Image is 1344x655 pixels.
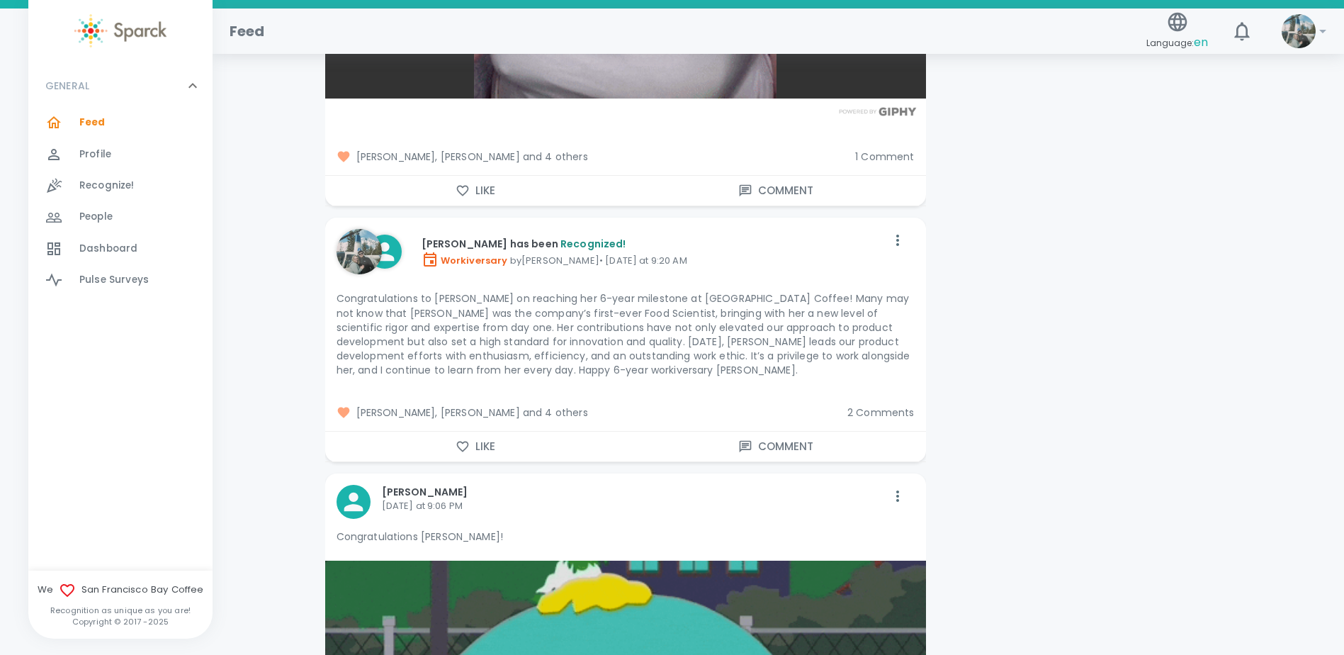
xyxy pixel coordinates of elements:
img: Picture of Katie Burguillos [337,229,382,274]
a: Profile [28,139,213,170]
span: en [1194,34,1208,50]
p: GENERAL [45,79,89,93]
a: Recognize! [28,170,213,201]
span: Recognize! [79,179,135,193]
div: GENERAL [28,107,213,301]
span: Pulse Surveys [79,273,149,287]
span: Feed [79,116,106,130]
button: Like [325,176,626,206]
span: [PERSON_NAME], [PERSON_NAME] and 4 others [337,405,836,420]
span: Profile [79,147,111,162]
p: Congratulations to [PERSON_NAME] on reaching her 6-year milestone at [GEOGRAPHIC_DATA] Coffee! Ma... [337,291,915,376]
img: Sparck logo [74,14,166,47]
button: Comment [626,432,926,461]
span: 1 Comment [855,150,914,164]
button: Language:en [1141,6,1214,57]
p: [PERSON_NAME] [382,485,886,499]
a: Sparck logo [28,14,213,47]
span: People [79,210,113,224]
a: People [28,201,213,233]
img: Picture of Katie [1282,14,1316,48]
a: Dashboard [28,233,213,264]
span: 2 Comments [847,405,915,420]
img: Powered by GIPHY [835,107,920,116]
a: Feed [28,107,213,138]
p: [PERSON_NAME] has been [422,237,886,251]
div: GENERAL [28,65,213,107]
button: Like [325,432,626,461]
p: Copyright © 2017 - 2025 [28,616,213,627]
span: Language: [1146,33,1208,52]
span: Recognized! [560,237,626,251]
span: Dashboard [79,242,137,256]
h1: Feed [230,20,265,43]
p: [DATE] at 9:06 PM [382,499,886,513]
p: Recognition as unique as you are! [28,605,213,616]
p: Congratulations [PERSON_NAME]! [337,530,915,544]
span: [PERSON_NAME], [PERSON_NAME] and 4 others [337,150,845,164]
span: Workiversary [422,254,508,267]
p: by [PERSON_NAME] • [DATE] at 9:20 AM [422,251,886,268]
button: Comment [626,176,926,206]
span: We San Francisco Bay Coffee [28,582,213,599]
a: Pulse Surveys [28,264,213,296]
